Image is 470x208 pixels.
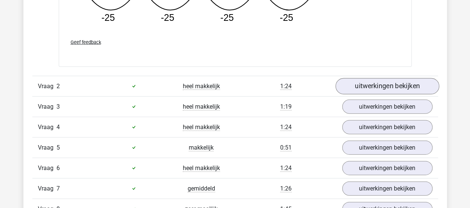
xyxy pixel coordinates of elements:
span: 1:24 [280,83,292,90]
a: uitwerkingen bekijken [342,161,432,175]
span: gemiddeld [188,185,215,192]
span: 1:24 [280,124,292,131]
span: heel makkelijk [183,103,220,111]
span: 3 [56,103,60,110]
span: 2 [56,83,60,90]
span: 4 [56,124,60,131]
span: Vraag [38,143,56,152]
span: Vraag [38,82,56,91]
span: Vraag [38,164,56,173]
span: Vraag [38,184,56,193]
a: uitwerkingen bekijken [335,78,439,95]
span: heel makkelijk [183,124,220,131]
span: 0:51 [280,144,292,151]
span: Vraag [38,123,56,132]
span: makkelijk [189,144,214,151]
a: uitwerkingen bekijken [342,100,432,114]
tspan: -25 [220,12,233,23]
span: Vraag [38,102,56,111]
span: 1:26 [280,185,292,192]
span: 5 [56,144,60,151]
span: 6 [56,164,60,172]
span: 1:24 [280,164,292,172]
span: 7 [56,185,60,192]
span: heel makkelijk [183,83,220,90]
a: uitwerkingen bekijken [342,141,432,155]
tspan: -25 [161,12,174,23]
span: Geef feedback [71,39,101,45]
a: uitwerkingen bekijken [342,182,432,196]
a: uitwerkingen bekijken [342,120,432,134]
tspan: -25 [279,12,293,23]
span: heel makkelijk [183,164,220,172]
tspan: -25 [101,12,114,23]
span: 1:19 [280,103,292,111]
